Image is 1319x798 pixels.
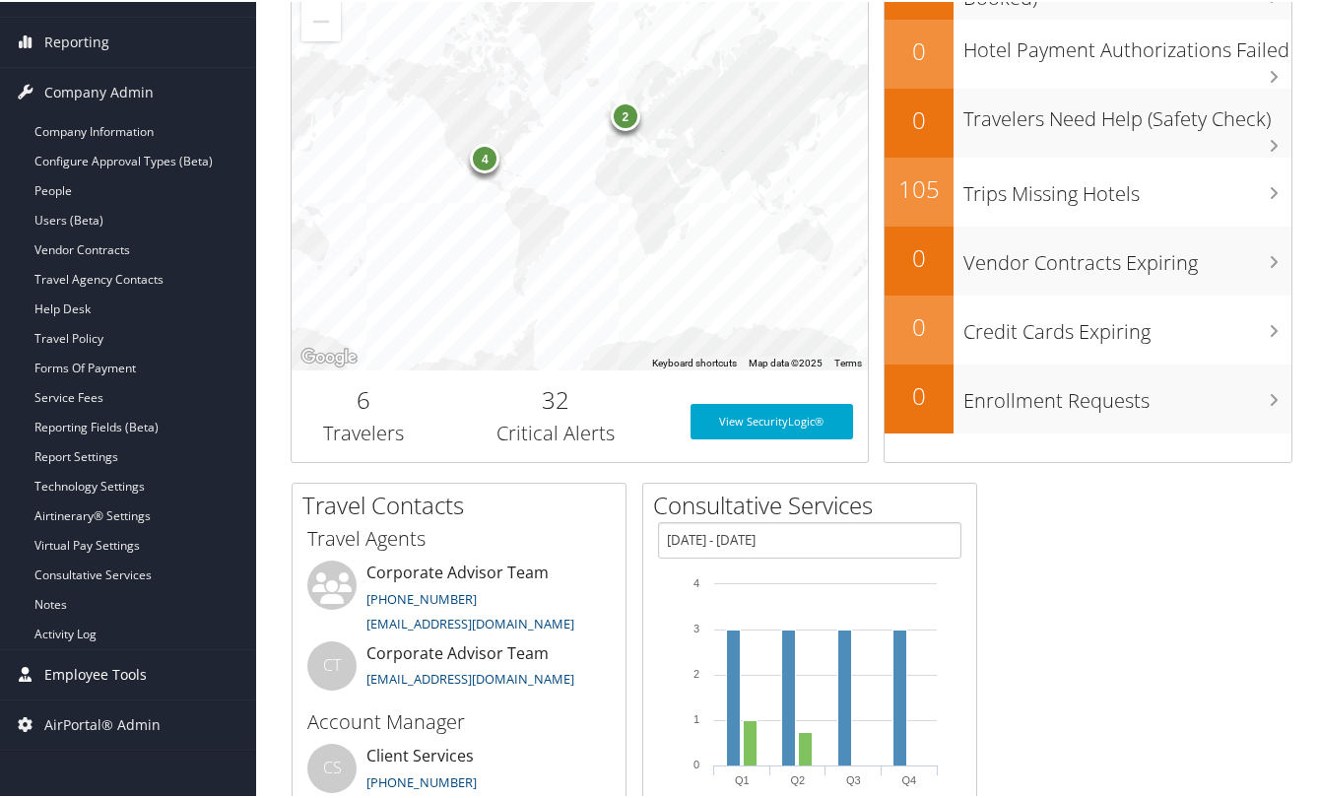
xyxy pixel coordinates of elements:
text: Q3 [846,772,861,784]
tspan: 4 [693,575,699,587]
div: 2 [611,100,640,129]
span: Map data ©2025 [749,356,823,366]
a: 0Travelers Need Help (Safety Check) [885,87,1291,156]
h2: 32 [450,381,661,415]
h2: 105 [885,170,954,204]
h2: 0 [885,308,954,342]
span: Company Admin [44,66,154,115]
h3: Travelers Need Help (Safety Check) [963,94,1291,131]
tspan: 2 [693,666,699,678]
button: Keyboard shortcuts [652,355,737,368]
h3: Hotel Payment Authorizations Failed [963,25,1291,62]
tspan: 1 [693,711,699,723]
h2: 6 [306,381,421,415]
h3: Enrollment Requests [963,375,1291,413]
text: Q2 [790,772,805,784]
h2: Consultative Services [653,487,976,520]
h2: Travel Contacts [302,487,626,520]
h2: 0 [885,33,954,66]
h3: Vendor Contracts Expiring [963,237,1291,275]
h2: 0 [885,239,954,273]
a: [PHONE_NUMBER] [366,771,477,789]
h2: 0 [885,377,954,411]
a: 0Credit Cards Expiring [885,294,1291,363]
div: CT [307,639,357,689]
h2: 0 [885,101,954,135]
img: Google [297,343,362,368]
span: Reporting [44,16,109,65]
a: View SecurityLogic® [691,402,853,437]
a: 0Hotel Payment Authorizations Failed [885,18,1291,87]
a: [EMAIL_ADDRESS][DOMAIN_NAME] [366,613,574,631]
a: 0Vendor Contracts Expiring [885,225,1291,294]
h3: Credit Cards Expiring [963,306,1291,344]
text: Q4 [901,772,916,784]
text: Q1 [735,772,750,784]
a: Open this area in Google Maps (opens a new window) [297,343,362,368]
tspan: 3 [693,621,699,632]
h3: Critical Alerts [450,418,661,445]
a: Terms (opens in new tab) [834,356,862,366]
a: [PHONE_NUMBER] [366,588,477,606]
div: 4 [471,142,500,171]
span: Employee Tools [44,648,147,698]
li: Corporate Advisor Team [297,639,621,703]
h3: Travel Agents [307,523,611,551]
li: Corporate Advisor Team [297,559,621,639]
a: 105Trips Missing Hotels [885,156,1291,225]
h3: Travelers [306,418,421,445]
h3: Account Manager [307,706,611,734]
a: 0Enrollment Requests [885,363,1291,432]
tspan: 0 [693,757,699,768]
div: CS [307,742,357,791]
a: [EMAIL_ADDRESS][DOMAIN_NAME] [366,668,574,686]
h3: Trips Missing Hotels [963,168,1291,206]
span: AirPortal® Admin [44,698,161,748]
